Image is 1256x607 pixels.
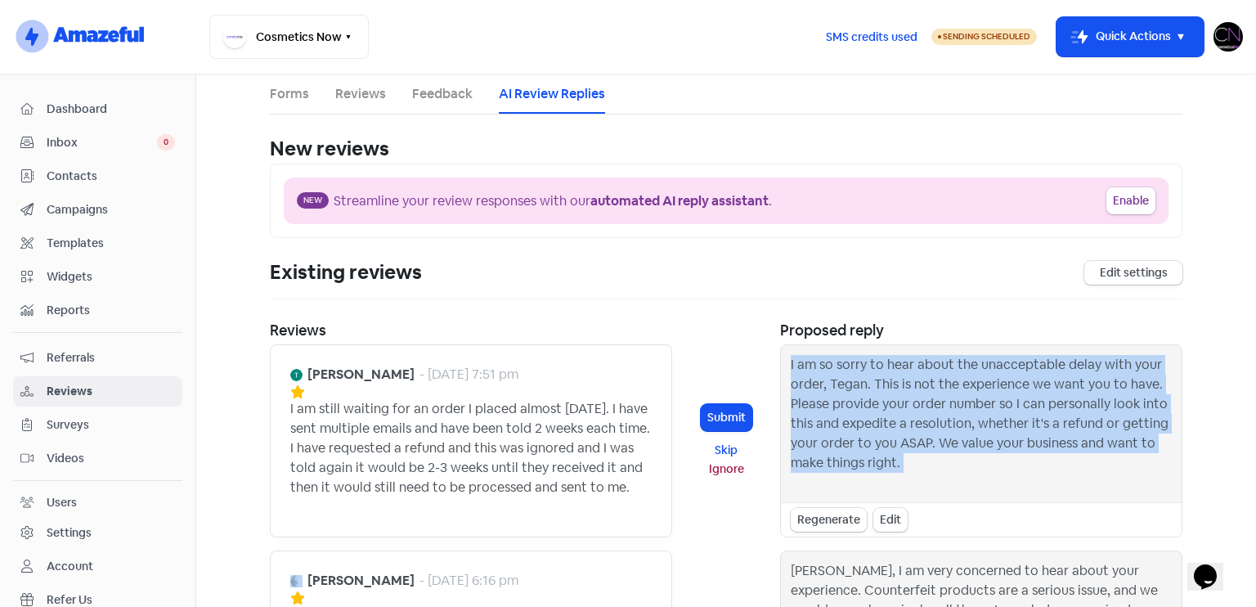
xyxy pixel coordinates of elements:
span: Dashboard [47,101,175,118]
a: Contacts [13,161,182,191]
button: Submit [701,404,752,431]
span: Campaigns [47,201,175,218]
div: New reviews [270,134,1182,164]
a: Account [13,551,182,582]
div: Existing reviews [270,258,422,287]
span: New [297,192,329,209]
span: Reviews [47,383,175,400]
span: Sending Scheduled [943,31,1030,42]
span: Surveys [47,416,175,434]
a: Campaigns [13,195,182,225]
a: Surveys [13,410,182,440]
a: SMS credits used [812,27,931,44]
span: Widgets [47,268,175,286]
div: Settings [47,524,92,542]
b: [PERSON_NAME] [307,365,415,384]
img: Avatar [290,575,303,587]
a: Reviews [13,376,182,407]
button: Enable [1106,187,1155,214]
div: Proposed reply [780,319,1182,341]
b: [PERSON_NAME] [307,571,415,591]
a: Forms [270,84,309,104]
div: Regenerate [791,508,867,532]
div: Reviews [270,319,672,341]
a: Reports [13,295,182,326]
iframe: chat widget [1187,542,1240,591]
img: Avatar [290,369,303,381]
div: Account [47,558,93,575]
span: Templates [47,235,175,252]
div: I am still waiting for an order I placed almost [DATE]. I have sent multiple emails and have been... [290,399,652,497]
button: Quick Actions [1056,17,1204,56]
div: - [DATE] 6:16 pm [419,571,518,591]
div: Users [47,494,77,511]
span: Contacts [47,168,175,185]
a: Sending Scheduled [931,27,1037,47]
a: Dashboard [13,94,182,124]
a: Inbox 0 [13,128,182,158]
span: Videos [47,450,175,467]
b: automated AI reply assistant [590,192,769,209]
a: Templates [13,228,182,259]
button: Ignore [701,460,752,479]
span: Inbox [47,134,157,151]
span: Reports [47,302,175,319]
a: AI Review Replies [499,84,605,104]
a: Referrals [13,343,182,373]
span: Referrals [47,349,175,366]
div: I am so sorry to hear about the unacceptable delay with your order, Tegan. This is not the experi... [791,355,1172,492]
img: User [1213,22,1243,52]
a: Videos [13,443,182,474]
div: Edit [873,508,908,532]
a: Widgets [13,262,182,292]
button: Skip [701,441,752,460]
div: Streamline your review responses with our . [334,191,772,211]
a: Reviews [335,84,386,104]
span: SMS credits used [826,29,917,46]
div: - [DATE] 7:51 pm [419,365,518,384]
button: Cosmetics Now [209,15,369,59]
a: Users [13,488,182,518]
a: Edit settings [1084,261,1182,285]
span: 0 [157,134,175,151]
a: Feedback [412,84,473,104]
a: Settings [13,518,182,548]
